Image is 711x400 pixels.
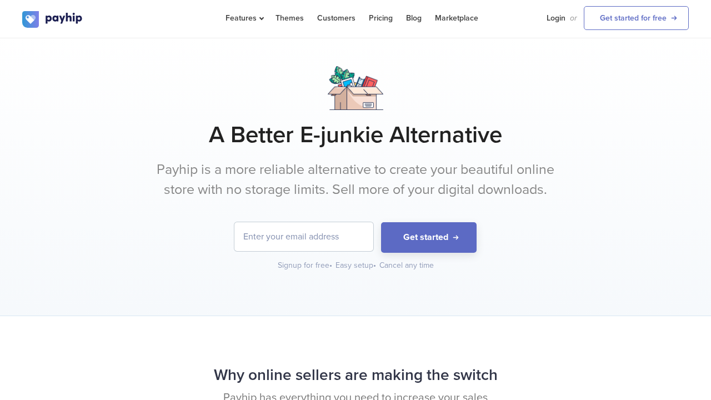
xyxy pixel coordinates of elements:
[373,261,376,270] span: •
[329,261,332,270] span: •
[226,13,262,23] span: Features
[147,160,564,199] p: Payhip is a more reliable alternative to create your beautiful online store with no storage limit...
[328,66,383,110] img: box.png
[22,361,689,390] h2: Why online sellers are making the switch
[584,6,689,30] a: Get started for free
[379,260,434,271] div: Cancel any time
[234,222,373,251] input: Enter your email address
[381,222,477,253] button: Get started
[22,11,83,28] img: logo.svg
[336,260,377,271] div: Easy setup
[22,121,689,149] h1: A Better E-junkie Alternative
[278,260,333,271] div: Signup for free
